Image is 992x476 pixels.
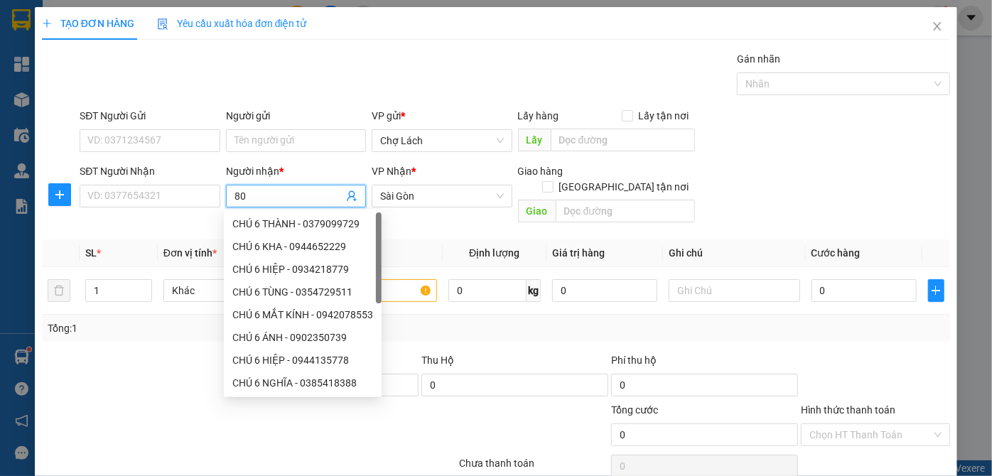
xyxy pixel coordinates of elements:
[518,110,559,121] span: Lấy hàng
[232,375,373,391] div: CHÚ 6 NGHĨA - 0385418388
[380,130,503,151] span: Chợ Lách
[163,247,217,259] span: Đơn vị tính
[737,53,780,65] label: Gán nhãn
[518,129,551,151] span: Lấy
[928,279,945,302] button: plus
[232,261,373,277] div: CHÚ 6 HIỆP - 0934218779
[633,108,695,124] span: Lấy tận nơi
[157,18,168,30] img: icon
[812,247,861,259] span: Cước hàng
[518,200,556,222] span: Giao
[48,183,71,206] button: plus
[224,235,382,258] div: CHÚ 6 KHA - 0944652229
[232,330,373,345] div: CHÚ 6 ÁNH - 0902350739
[49,189,70,200] span: plus
[224,349,382,372] div: CHÚ 6 HIỆP - 0944135778
[42,18,134,29] span: TẠO ĐƠN HÀNG
[552,247,605,259] span: Giá trị hàng
[48,320,384,336] div: Tổng: 1
[224,372,382,394] div: CHÚ 6 NGHĨA - 0385418388
[172,280,286,301] span: Khác
[551,129,695,151] input: Dọc đường
[48,279,70,302] button: delete
[552,279,657,302] input: 0
[932,21,943,32] span: close
[929,285,944,296] span: plus
[224,258,382,281] div: CHÚ 6 HIỆP - 0934218779
[224,281,382,303] div: CHÚ 6 TÙNG - 0354729511
[663,239,806,267] th: Ghi chú
[232,216,373,232] div: CHÚ 6 THÀNH - 0379099729
[232,239,373,254] div: CHÚ 6 KHA - 0944652229
[372,108,512,124] div: VP gửi
[232,284,373,300] div: CHÚ 6 TÙNG - 0354729511
[232,307,373,323] div: CHÚ 6 MẮT KÍNH - 0942078553
[80,108,220,124] div: SĐT Người Gửi
[226,163,366,179] div: Người nhận
[85,247,97,259] span: SL
[80,163,220,179] div: SĐT Người Nhận
[469,247,519,259] span: Định lượng
[224,212,382,235] div: CHÚ 6 THÀNH - 0379099729
[380,185,503,207] span: Sài Gòn
[421,355,454,366] span: Thu Hộ
[346,190,357,202] span: user-add
[518,166,564,177] span: Giao hàng
[157,18,307,29] span: Yêu cầu xuất hóa đơn điện tử
[232,352,373,368] div: CHÚ 6 HIỆP - 0944135778
[42,18,52,28] span: plus
[556,200,695,222] input: Dọc đường
[669,279,800,302] input: Ghi Chú
[801,404,895,416] label: Hình thức thanh toán
[224,303,382,326] div: CHÚ 6 MẮT KÍNH - 0942078553
[527,279,541,302] span: kg
[372,166,411,177] span: VP Nhận
[917,7,957,47] button: Close
[226,108,366,124] div: Người gửi
[611,404,658,416] span: Tổng cước
[224,326,382,349] div: CHÚ 6 ÁNH - 0902350739
[554,179,695,195] span: [GEOGRAPHIC_DATA] tận nơi
[611,352,798,374] div: Phí thu hộ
